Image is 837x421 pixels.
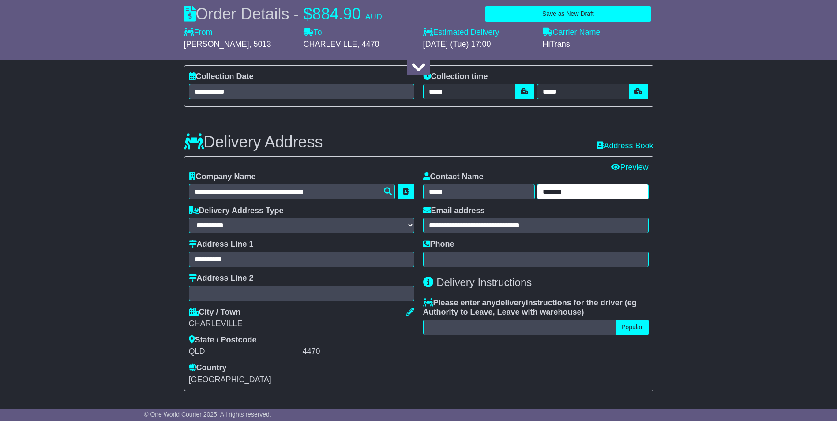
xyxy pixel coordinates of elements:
[616,320,648,335] button: Popular
[304,40,357,49] span: CHARLEVILLE
[436,276,532,288] span: Delivery Instructions
[543,40,653,49] div: HiTrans
[423,28,534,38] label: Estimated Delivery
[184,133,323,151] h3: Delivery Address
[423,40,534,49] div: [DATE] (Tue) 17:00
[189,172,256,182] label: Company Name
[423,72,488,82] label: Collection time
[189,335,257,345] label: State / Postcode
[303,347,414,357] div: 4470
[485,6,651,22] button: Save as New Draft
[189,274,254,283] label: Address Line 2
[189,206,284,216] label: Delivery Address Type
[312,5,361,23] span: 884.90
[189,319,414,329] div: CHARLEVILLE
[423,172,484,182] label: Contact Name
[184,4,382,23] div: Order Details -
[496,298,526,307] span: delivery
[189,363,227,373] label: Country
[304,28,322,38] label: To
[184,40,249,49] span: [PERSON_NAME]
[357,40,379,49] span: , 4470
[144,411,271,418] span: © One World Courier 2025. All rights reserved.
[365,12,382,21] span: AUD
[189,240,254,249] label: Address Line 1
[423,298,637,317] span: eg Authority to Leave, Leave with warehouse
[543,28,601,38] label: Carrier Name
[423,206,485,216] label: Email address
[189,375,271,384] span: [GEOGRAPHIC_DATA]
[304,5,312,23] span: $
[423,240,454,249] label: Phone
[611,163,648,172] a: Preview
[189,308,241,317] label: City / Town
[597,141,653,150] a: Address Book
[249,40,271,49] span: , 5013
[189,347,300,357] div: QLD
[423,298,649,317] label: Please enter any instructions for the driver ( )
[184,28,213,38] label: From
[189,72,254,82] label: Collection Date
